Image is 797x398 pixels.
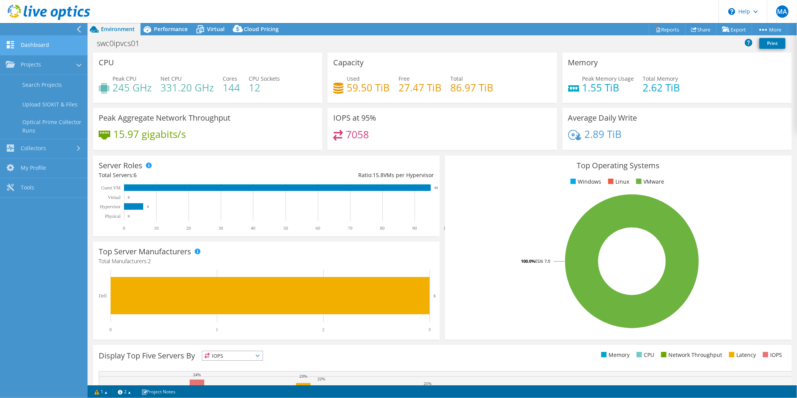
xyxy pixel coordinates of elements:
[776,5,789,18] span: MA
[105,214,121,219] text: Physical
[123,226,125,231] text: 0
[716,23,752,35] a: Export
[249,75,280,82] span: CPU Sockets
[659,351,722,359] li: Network Throughput
[412,226,417,231] text: 90
[582,83,634,92] h4: 1.55 TiB
[154,226,159,231] text: 10
[251,226,255,231] text: 40
[244,25,279,33] span: Cloud Pricing
[99,293,107,298] text: Dell
[218,226,223,231] text: 30
[136,387,181,396] a: Project Notes
[634,177,664,186] li: VMware
[316,226,320,231] text: 60
[406,384,413,389] text: 20%
[643,75,678,82] span: Total Memory
[333,114,376,122] h3: IOPS at 95%
[535,258,550,264] tspan: ESXi 7.0
[347,75,360,82] span: Used
[93,39,151,48] h1: swc0ipvcs01
[728,8,735,15] svg: \n
[333,58,364,67] h3: Capacity
[134,171,137,179] span: 6
[649,23,686,35] a: Reports
[373,171,384,179] span: 15.8
[202,351,263,360] span: IOPS
[521,258,535,264] tspan: 100.0%
[99,114,230,122] h3: Peak Aggregate Network Throughput
[635,351,654,359] li: CPU
[435,186,438,190] text: 95
[160,83,214,92] h4: 331.20 GHz
[433,294,436,298] text: 3
[216,327,218,332] text: 1
[154,25,188,33] span: Performance
[450,75,463,82] span: Total
[759,38,785,49] a: Print
[128,196,130,199] text: 0
[584,130,622,138] h4: 2.89 TiB
[207,25,225,33] span: Virtual
[428,327,431,332] text: 3
[99,161,142,170] h3: Server Roles
[643,83,680,92] h4: 2.62 TiB
[752,23,787,35] a: More
[99,171,266,179] div: Total Servers:
[100,204,121,209] text: Hypervisor
[398,75,410,82] span: Free
[685,23,717,35] a: Share
[582,75,634,82] span: Peak Memory Usage
[317,376,325,381] text: 22%
[266,171,433,179] div: Ratio: VMs per Hypervisor
[568,114,637,122] h3: Average Daily Write
[380,226,385,231] text: 80
[112,75,136,82] span: Peak CPU
[99,257,434,265] h4: Total Manufacturers:
[727,351,756,359] li: Latency
[109,327,112,332] text: 0
[99,58,114,67] h3: CPU
[101,185,121,191] text: Guest VM
[99,247,191,256] h3: Top Server Manufacturers
[348,226,352,231] text: 70
[193,372,201,377] text: 24%
[108,195,121,200] text: Virtual
[160,75,182,82] span: Net CPU
[424,381,432,386] text: 21%
[128,214,130,218] text: 0
[398,83,441,92] h4: 27.47 TiB
[451,161,786,170] h3: Top Operating Systems
[322,327,324,332] text: 2
[249,83,280,92] h4: 12
[147,205,149,209] text: 6
[346,130,369,139] h4: 7058
[112,387,136,396] a: 2
[450,83,493,92] h4: 86.97 TiB
[761,351,782,359] li: IOPS
[113,130,186,138] h4: 15.97 gigabits/s
[186,226,191,231] text: 20
[569,177,601,186] li: Windows
[568,58,598,67] h3: Memory
[606,177,629,186] li: Linux
[223,83,240,92] h4: 144
[223,75,237,82] span: Cores
[283,226,288,231] text: 50
[347,83,390,92] h4: 59.50 TiB
[101,25,135,33] span: Environment
[112,83,152,92] h4: 245 GHz
[599,351,630,359] li: Memory
[299,374,307,378] text: 23%
[89,387,113,396] a: 1
[148,257,151,265] span: 2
